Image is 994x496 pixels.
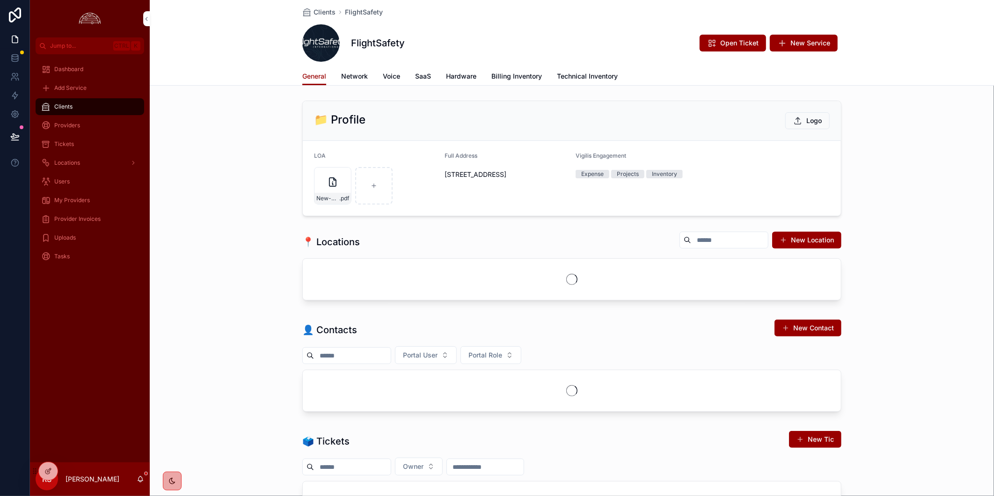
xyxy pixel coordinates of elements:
[302,235,360,248] h1: 📍 Locations
[446,68,476,87] a: Hardware
[36,229,144,246] a: Uploads
[445,152,478,159] span: Full Address
[30,54,150,277] div: scrollable content
[395,458,443,475] button: Select Button
[557,72,618,81] span: Technical Inventory
[54,66,83,73] span: Dashboard
[54,159,80,167] span: Locations
[54,103,73,110] span: Clients
[351,36,405,50] h1: FlightSafety
[652,170,677,178] div: Inventory
[789,431,841,448] button: New Tic
[491,68,542,87] a: Billing Inventory
[302,7,336,17] a: Clients
[383,72,400,81] span: Voice
[341,68,368,87] a: Network
[415,68,431,87] a: SaaS
[132,42,139,50] span: K
[36,248,144,265] a: Tasks
[339,195,349,202] span: .pdf
[700,35,766,51] button: Open Ticket
[36,211,144,227] a: Provider Invoices
[806,116,822,125] span: Logo
[302,323,357,336] h1: 👤 Contacts
[54,140,74,148] span: Tickets
[395,346,457,364] button: Select Button
[54,84,87,92] span: Add Service
[403,462,424,471] span: Owner
[491,72,542,81] span: Billing Inventory
[468,350,502,360] span: Portal Role
[36,117,144,134] a: Providers
[617,170,639,178] div: Projects
[54,215,101,223] span: Provider Invoices
[557,68,618,87] a: Technical Inventory
[790,38,830,48] span: New Service
[66,474,119,484] p: [PERSON_NAME]
[772,232,841,248] button: New Location
[302,68,326,86] a: General
[36,80,144,96] a: Add Service
[775,320,841,336] button: New Contact
[403,350,438,360] span: Portal User
[415,72,431,81] span: SaaS
[302,435,350,448] h1: 🗳️ Tickets
[54,253,70,260] span: Tasks
[576,152,626,159] span: Vigilis Engagement
[54,234,76,241] span: Uploads
[446,72,476,81] span: Hardware
[302,72,326,81] span: General
[314,112,365,127] h2: 📁 Profile
[36,173,144,190] a: Users
[785,112,830,129] button: Logo
[581,170,604,178] div: Expense
[36,154,144,171] a: Locations
[54,122,80,129] span: Providers
[50,42,110,50] span: Jump to...
[36,61,144,78] a: Dashboard
[460,346,521,364] button: Select Button
[36,98,144,115] a: Clients
[720,38,759,48] span: Open Ticket
[341,72,368,81] span: Network
[36,37,144,54] button: Jump to...CtrlK
[76,11,103,26] img: App logo
[36,192,144,209] a: My Providers
[770,35,838,51] button: New Service
[345,7,383,17] a: FlightSafety
[316,195,339,202] span: New-Socium-LOA
[383,68,400,87] a: Voice
[54,197,90,204] span: My Providers
[445,170,569,179] span: [STREET_ADDRESS]
[36,136,144,153] a: Tickets
[314,152,326,159] span: LOA
[113,41,130,51] span: Ctrl
[54,178,70,185] span: Users
[314,7,336,17] span: Clients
